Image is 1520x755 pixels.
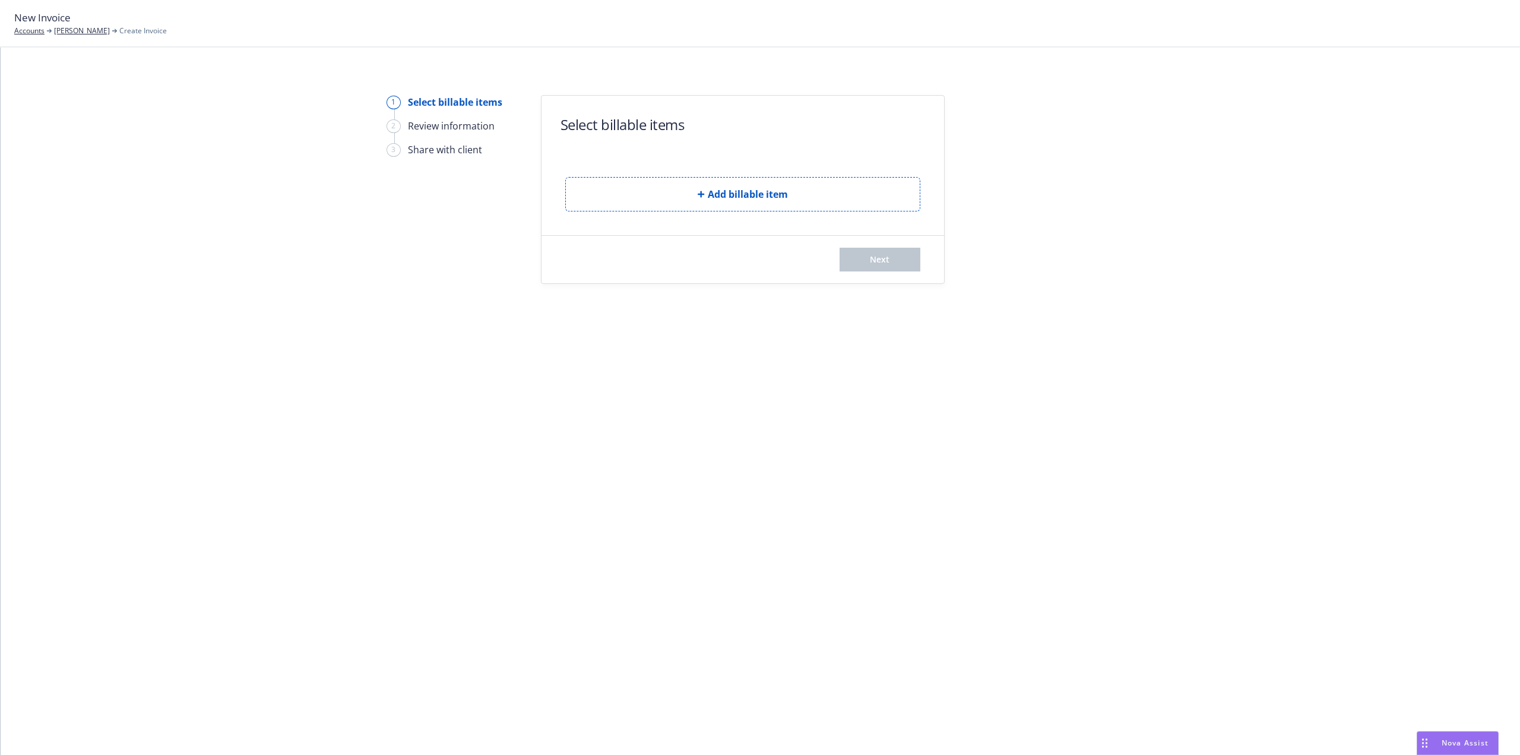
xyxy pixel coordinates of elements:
[1417,731,1499,755] button: Nova Assist
[408,143,482,157] div: Share with client
[560,115,685,134] h1: Select billable items
[119,26,167,36] span: Create Invoice
[840,248,920,271] button: Next
[1417,732,1432,754] div: Drag to move
[870,254,889,265] span: Next
[708,187,788,201] span: Add billable item
[14,10,71,26] span: New Invoice
[54,26,110,36] a: [PERSON_NAME]
[408,119,495,133] div: Review information
[387,119,401,133] div: 2
[565,177,920,211] button: Add billable item
[387,96,401,109] div: 1
[14,26,45,36] a: Accounts
[387,143,401,157] div: 3
[408,95,502,109] div: Select billable items
[1442,738,1489,748] span: Nova Assist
